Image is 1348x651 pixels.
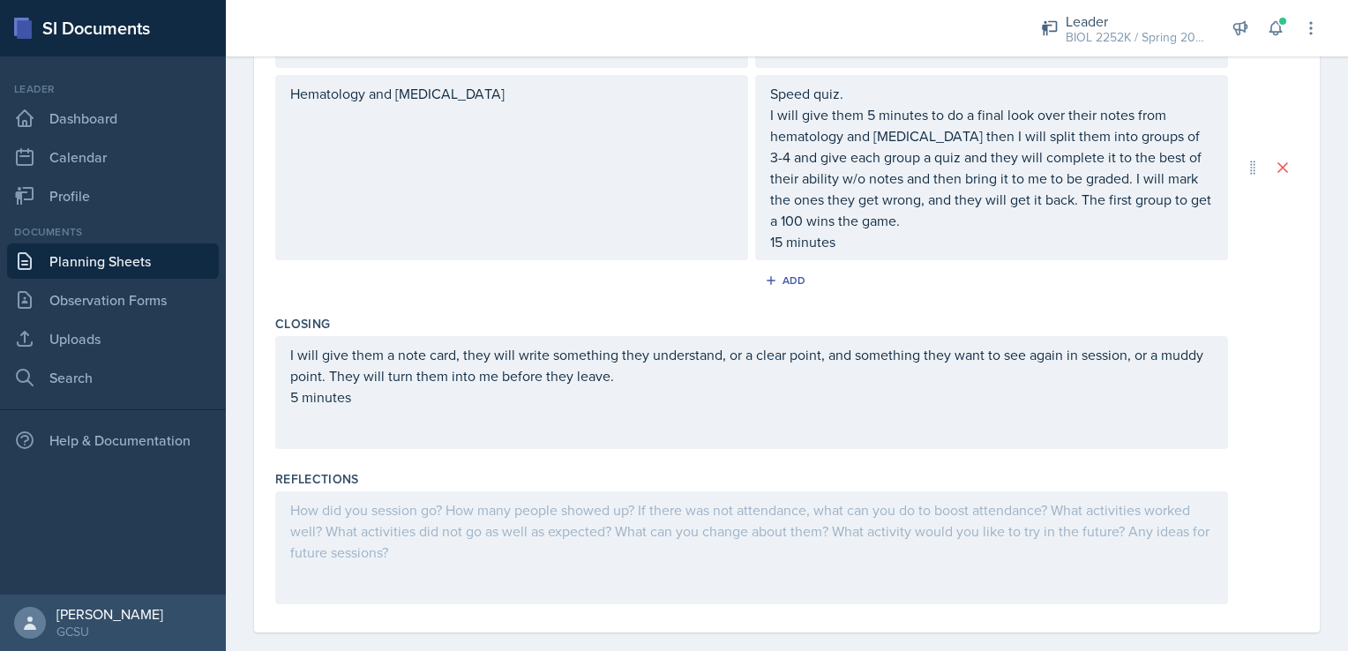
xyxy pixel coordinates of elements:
div: [PERSON_NAME] [56,605,163,623]
p: Speed quiz. [770,83,1213,104]
a: Uploads [7,321,219,356]
div: BIOL 2252K / Spring 2025 [1066,28,1207,47]
label: Closing [275,315,330,333]
p: 15 minutes [770,231,1213,252]
label: Reflections [275,470,359,488]
div: Leader [7,81,219,97]
a: Observation Forms [7,282,219,318]
a: Calendar [7,139,219,175]
div: Documents [7,224,219,240]
div: GCSU [56,623,163,640]
div: Add [768,273,806,288]
a: Profile [7,178,219,213]
a: Search [7,360,219,395]
p: 5 minutes [290,386,1213,408]
p: Hematology and [MEDICAL_DATA] [290,83,733,104]
div: Help & Documentation [7,423,219,458]
p: I will give them 5 minutes to do a final look over their notes from hematology and [MEDICAL_DATA]... [770,104,1213,231]
div: Leader [1066,11,1207,32]
a: Dashboard [7,101,219,136]
button: Add [759,267,816,294]
p: I will give them a note card, they will write something they understand, or a clear point, and so... [290,344,1213,386]
a: Planning Sheets [7,243,219,279]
